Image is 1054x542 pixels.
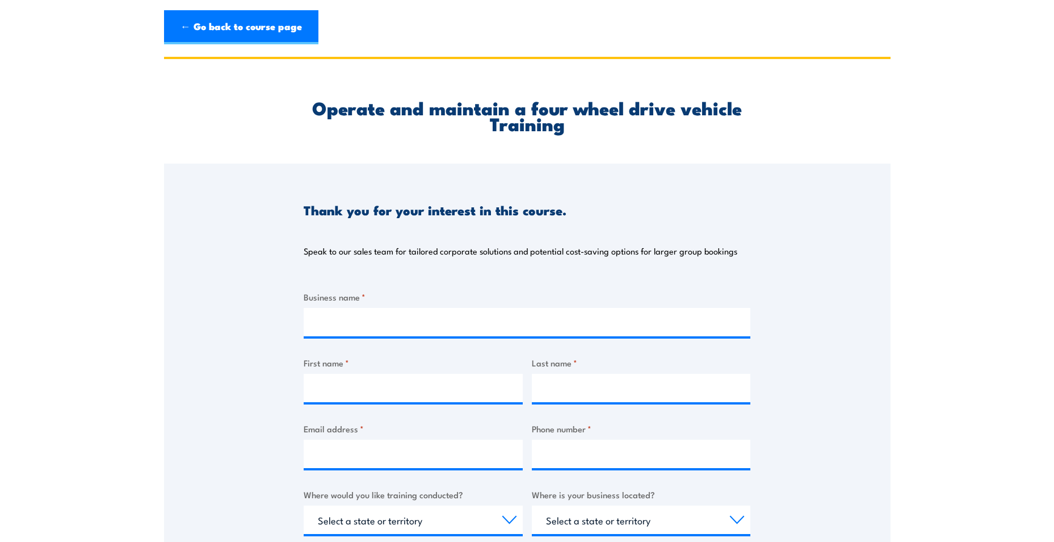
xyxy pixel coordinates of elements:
p: Speak to our sales team for tailored corporate solutions and potential cost-saving options for la... [304,245,737,257]
label: First name [304,356,523,369]
a: ← Go back to course page [164,10,318,44]
h3: Thank you for your interest in this course. [304,203,566,216]
label: Phone number [532,422,751,435]
label: Last name [532,356,751,369]
label: Email address [304,422,523,435]
label: Where would you like training conducted? [304,488,523,501]
label: Business name [304,290,750,303]
label: Where is your business located? [532,488,751,501]
h2: Operate and maintain a four wheel drive vehicle Training [304,99,750,131]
